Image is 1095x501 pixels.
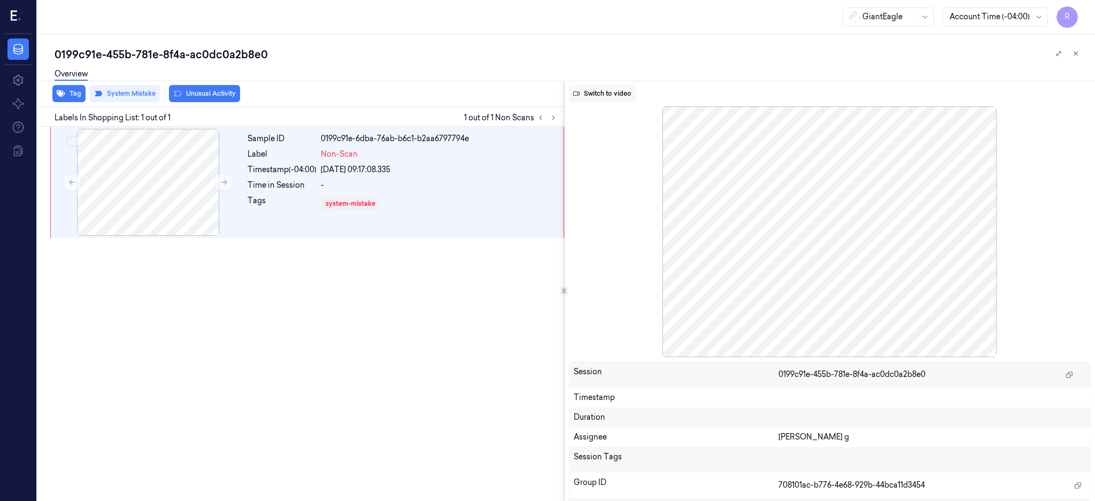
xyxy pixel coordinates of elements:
[52,85,86,102] button: Tag
[248,149,317,160] div: Label
[326,199,375,209] div: system-mistake
[55,112,171,124] span: Labels In Shopping List: 1 out of 1
[55,47,1086,62] div: 0199c91e-455b-781e-8f4a-ac0dc0a2b8e0
[778,431,1086,443] div: [PERSON_NAME] g
[569,85,636,102] button: Switch to video
[248,180,317,191] div: Time in Session
[248,164,317,175] div: Timestamp (-04:00)
[55,68,88,81] a: Overview
[574,431,778,443] div: Assignee
[321,149,358,160] span: Non-Scan
[321,133,557,144] div: 0199c91e-6dba-76ab-b6c1-b2aa6797794e
[574,392,1086,403] div: Timestamp
[90,85,160,102] button: System Mistake
[248,133,317,144] div: Sample ID
[169,85,240,102] button: Unusual Activity
[67,136,78,147] button: Select row
[321,180,557,191] div: -
[248,195,317,212] div: Tags
[778,480,925,491] span: 708101ac-b776-4e68-929b-44bca11d3454
[574,451,778,468] div: Session Tags
[321,164,557,175] div: [DATE] 09:17:08.335
[778,369,926,380] span: 0199c91e-455b-781e-8f4a-ac0dc0a2b8e0
[1057,6,1078,28] button: R
[464,111,560,124] span: 1 out of 1 Non Scans
[574,477,778,494] div: Group ID
[574,412,1086,423] div: Duration
[574,366,778,383] div: Session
